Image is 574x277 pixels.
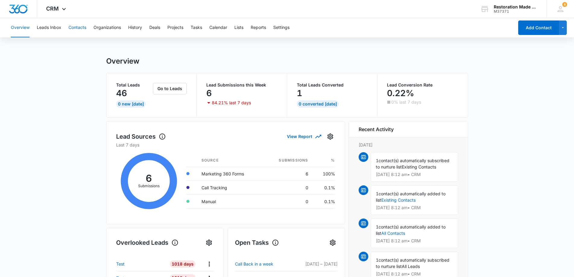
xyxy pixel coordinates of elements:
[376,191,446,203] span: contact(s) automatically added to list
[387,88,414,98] p: 0.22%
[263,181,313,194] td: 0
[297,100,339,108] div: 0 Converted [DATE]
[235,238,279,247] h1: Open Tasks
[273,18,290,37] button: Settings
[153,86,187,91] a: Go to Leads
[328,238,338,247] button: Settings
[313,154,335,167] th: %
[402,264,420,269] span: All Leads
[206,88,212,98] p: 6
[116,132,166,141] h1: Lead Sources
[204,238,214,247] button: Settings
[381,231,405,236] a: All Contacts
[116,100,146,108] div: 0 New [DATE]
[149,18,160,37] button: Deals
[376,224,446,236] span: contact(s) automatically added to list
[562,2,567,7] span: 8
[325,132,335,141] button: Settings
[197,154,263,167] th: Source
[116,88,127,98] p: 46
[235,260,291,268] a: Call Back in a week
[106,57,139,66] h1: Overview
[287,131,321,142] button: View Report
[170,260,195,268] div: 1018 Days
[251,18,266,37] button: Reports
[391,100,421,104] p: 0% last 7 days
[128,18,142,37] button: History
[263,167,313,181] td: 6
[116,261,165,267] a: Test
[116,238,179,247] h1: Overlooked Leads
[376,191,379,196] span: 1
[359,142,458,148] p: [DATE]
[376,172,453,177] p: [DATE] 8:12 am • CRM
[116,142,335,148] p: Last 7 days
[313,181,335,194] td: 0.1%
[197,181,263,194] td: Call Tracking
[402,164,436,169] span: Existing Contacts
[68,18,86,37] button: Contacts
[376,257,449,269] span: contact(s) automatically subscribed to nurture list
[209,18,227,37] button: Calendar
[376,158,449,169] span: contact(s) automatically subscribed to nurture list
[518,20,559,35] button: Add Contact
[153,83,187,94] button: Go to Leads
[290,261,337,267] p: [DATE] – [DATE]
[197,167,263,181] td: Marketing 360 Forms
[376,272,453,276] p: [DATE] 8:12 am • CRM
[263,154,313,167] th: Submissions
[197,194,263,208] td: Manual
[387,83,458,87] p: Lead Conversion Rate
[11,18,30,37] button: Overview
[381,197,416,203] a: Existing Contacts
[376,206,453,210] p: [DATE] 8:12 am • CRM
[494,9,538,14] div: account id
[376,224,379,229] span: 1
[562,2,567,7] div: notifications count
[297,88,302,98] p: 1
[297,83,368,87] p: Total Leads Converted
[167,18,183,37] button: Projects
[205,259,214,269] button: Actions
[313,167,335,181] td: 100%
[46,5,59,12] span: CRM
[116,83,152,87] p: Total Leads
[263,194,313,208] td: 0
[37,18,61,37] button: Leads Inbox
[376,257,379,263] span: 1
[212,101,251,105] p: 84.21% last 7 days
[206,83,277,87] p: Lead Submissions this Week
[376,158,379,163] span: 1
[116,261,125,267] p: Test
[94,18,121,37] button: Organizations
[494,5,538,9] div: account name
[313,194,335,208] td: 0.1%
[359,126,394,133] h6: Recent Activity
[234,18,243,37] button: Lists
[376,239,453,243] p: [DATE] 8:12 am • CRM
[191,18,202,37] button: Tasks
